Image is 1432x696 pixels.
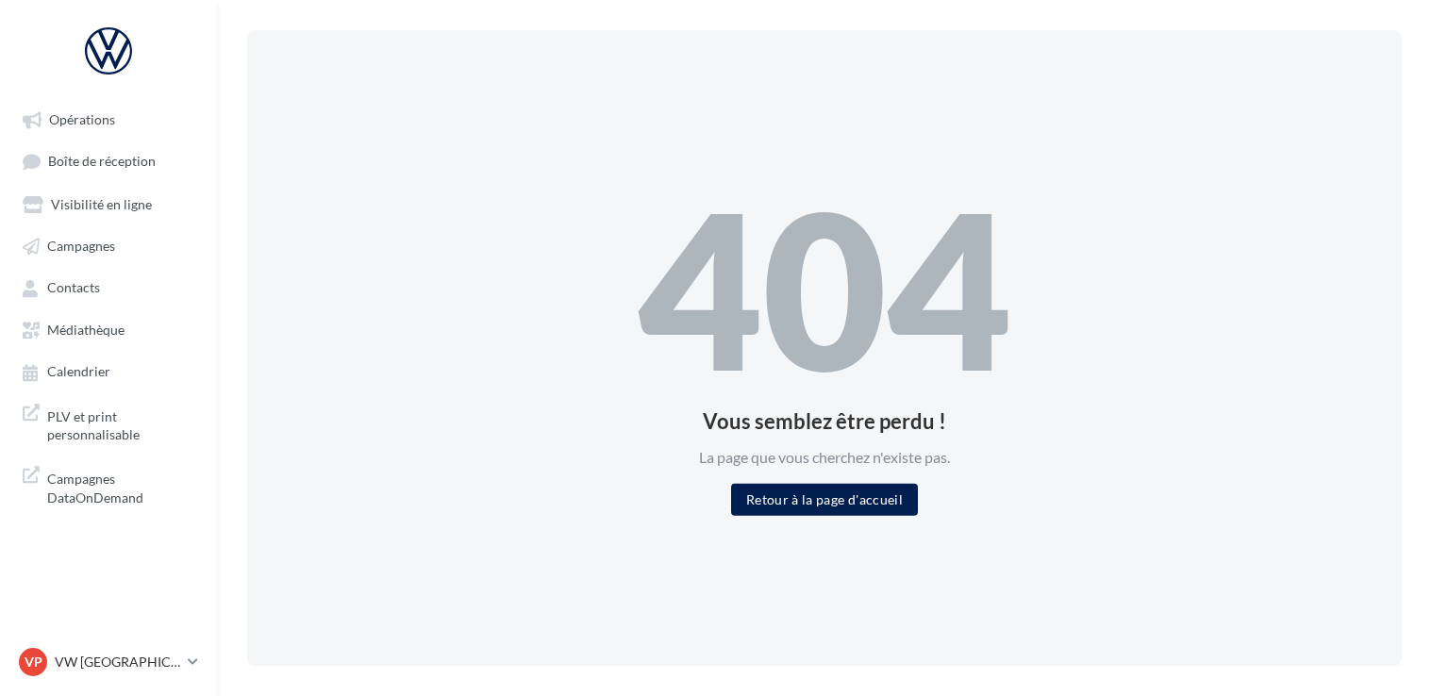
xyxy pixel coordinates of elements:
[47,322,125,338] span: Médiathèque
[638,410,1011,431] div: Vous semblez être perdu !
[11,458,206,514] a: Campagnes DataOnDemand
[47,280,100,296] span: Contacts
[11,270,206,304] a: Contacts
[51,196,152,212] span: Visibilité en ligne
[48,154,156,170] span: Boîte de réception
[15,644,202,680] a: VP VW [GEOGRAPHIC_DATA] 13
[731,483,918,515] button: Retour à la page d'accueil
[47,466,194,506] span: Campagnes DataOnDemand
[47,404,194,444] span: PLV et print personnalisable
[49,111,115,127] span: Opérations
[11,187,206,221] a: Visibilité en ligne
[47,238,115,254] span: Campagnes
[11,102,206,136] a: Opérations
[47,364,110,380] span: Calendrier
[638,446,1011,468] div: La page que vous cherchez n'existe pas.
[11,354,206,388] a: Calendrier
[11,312,206,346] a: Médiathèque
[11,396,206,452] a: PLV et print personnalisable
[55,653,180,671] p: VW [GEOGRAPHIC_DATA] 13
[11,143,206,178] a: Boîte de réception
[25,653,42,671] span: VP
[11,228,206,262] a: Campagnes
[638,181,1011,396] div: 404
